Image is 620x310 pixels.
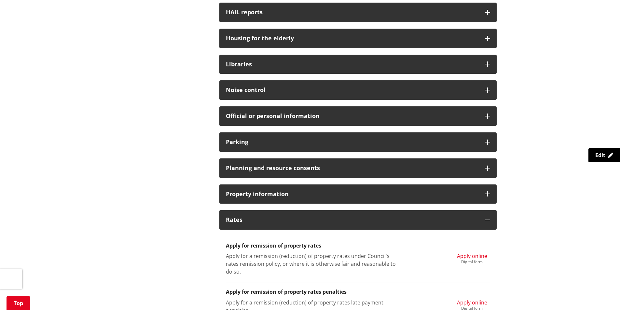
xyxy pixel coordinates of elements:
[226,252,399,276] p: Apply for a remission (reduction) of property rates under Council's rates remission policy, or wh...
[226,217,478,223] h3: Rates
[457,299,487,306] span: Apply online
[226,139,478,145] h3: Parking
[226,289,490,295] h3: Apply for remission of property rates penalties
[226,87,478,93] h3: Noise control
[226,35,478,42] h3: Housing for the elderly
[595,152,605,159] span: Edit
[226,61,478,68] h3: Libraries
[226,165,478,171] h3: Planning and resource consents
[588,148,620,162] a: Edit
[226,9,478,16] h3: HAIL reports
[457,252,487,260] span: Apply online
[457,252,487,264] a: Apply online Digital form
[7,296,30,310] a: Top
[590,283,613,306] iframe: Messenger Launcher
[226,243,490,249] h3: Apply for remission of property rates
[226,191,478,197] h3: Property information
[226,113,478,119] h3: Official or personal information
[457,260,487,264] div: Digital form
